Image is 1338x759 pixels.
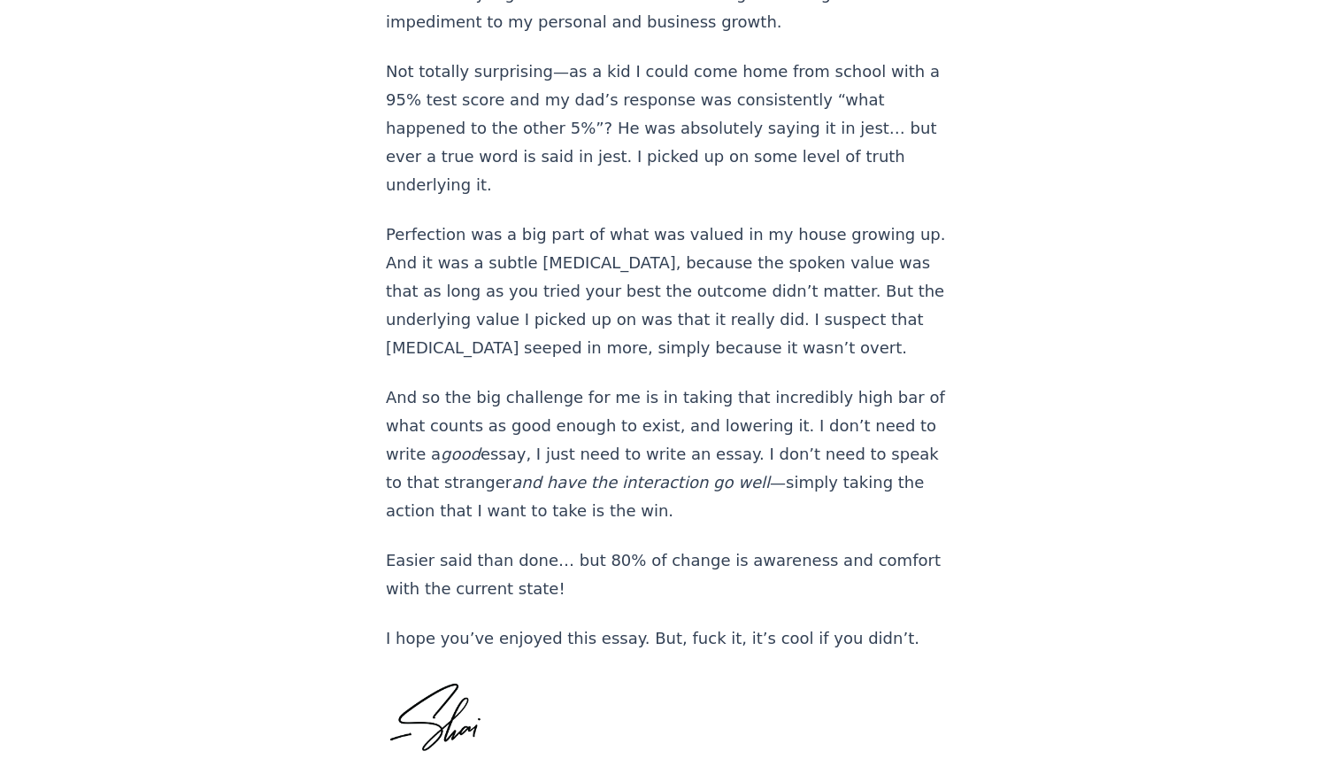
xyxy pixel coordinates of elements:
p: Easier said than done… but 80% of change is awareness and comfort with the current state! [386,546,952,603]
img: shai-scribble.png [386,674,489,759]
p: I hope you’ve enjoyed this essay. But, fuck it, it’s cool if you didn’t. [386,624,952,653]
p: Perfection was a big part of what was valued in my house growing up. And it was a subtle [MEDICAL... [386,221,952,362]
p: Not totally surprising—as a kid I could come home from school with a 95% test score and my dad’s ... [386,58,952,199]
em: and have the interaction go well [511,473,770,492]
em: good [441,445,481,463]
p: And so the big challenge for me is in taking that incredibly high bar of what counts as good enou... [386,383,952,525]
